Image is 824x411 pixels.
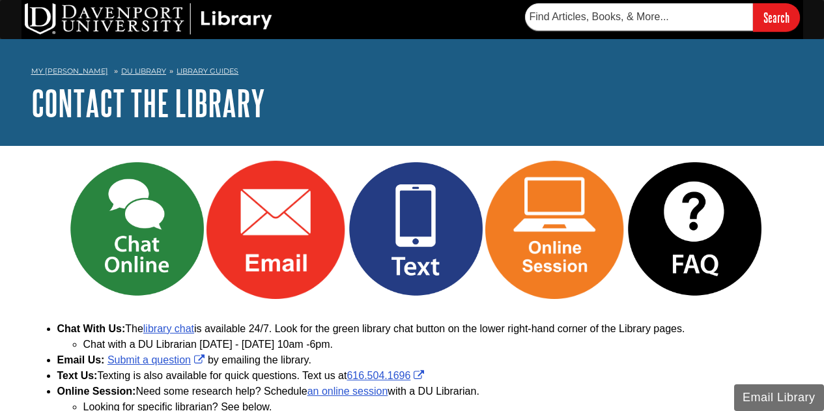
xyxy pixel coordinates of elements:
[753,3,800,31] input: Search
[57,386,136,397] strong: Online Session:
[57,354,105,365] b: Email Us:
[143,323,194,334] a: library chat
[515,223,625,234] a: Link opens in new window
[107,354,208,365] a: Link opens in new window
[346,160,485,299] img: Text
[25,3,272,35] img: DU Library
[525,3,753,31] input: Find Articles, Books, & More...
[525,3,800,31] form: Searches DU Library's articles, books, and more
[177,66,238,76] a: Library Guides
[654,223,764,234] a: Link opens in new window
[734,384,824,411] button: Email Library
[206,160,346,299] img: Email
[57,352,793,368] li: by emailing the library.
[57,368,793,384] li: Texting is also available for quick questions. Text us at
[57,370,98,381] strong: Text Us:
[83,337,793,352] li: Chat with a DU Librarian [DATE] - [DATE] 10am -6pm.
[31,66,108,77] a: My [PERSON_NAME]
[57,323,126,334] b: Chat With Us:
[31,63,793,83] nav: breadcrumb
[67,160,206,299] img: Chat
[236,223,346,234] a: Link opens in new window
[57,321,793,352] li: The is available 24/7. Look for the green library chat button on the lower right-hand corner of t...
[307,386,388,397] a: an online session
[31,83,265,123] a: Contact the Library
[121,66,166,76] a: DU Library
[347,370,427,381] a: Link opens in new window
[625,160,764,299] img: FAQ
[485,160,625,299] img: Online Session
